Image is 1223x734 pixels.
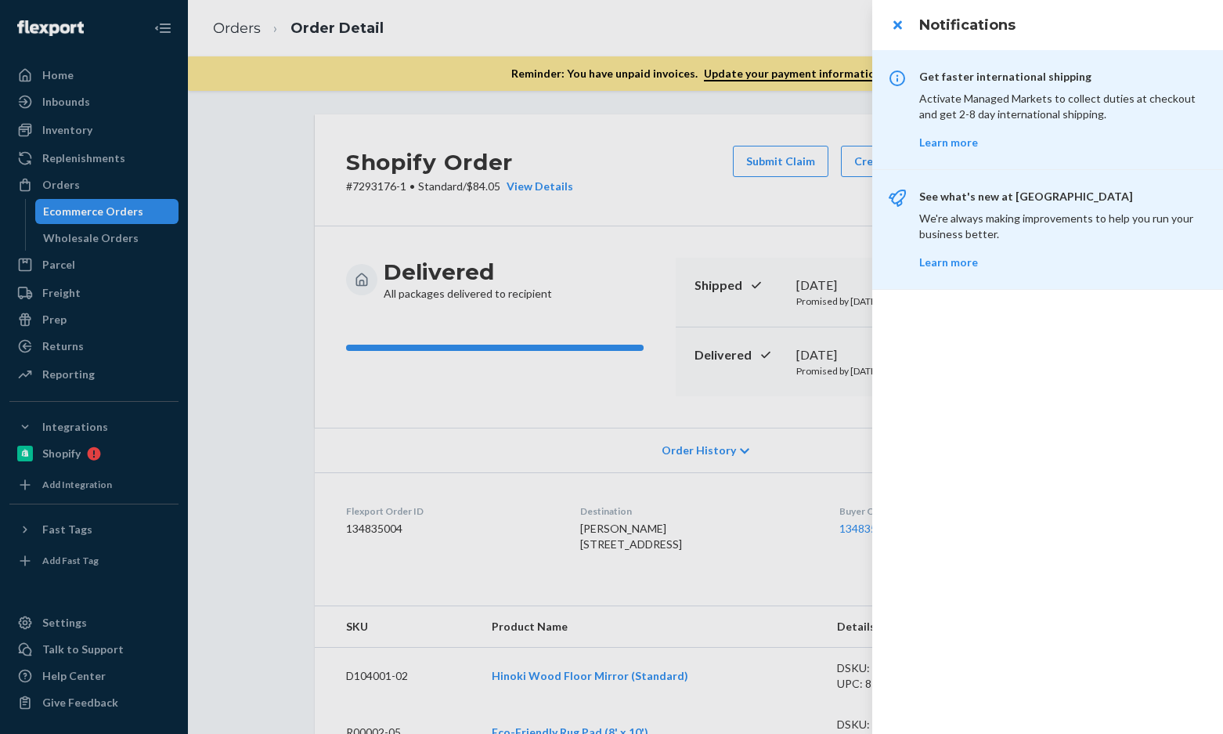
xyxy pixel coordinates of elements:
[919,15,1204,35] h3: Notifications
[919,189,1204,204] p: See what's new at [GEOGRAPHIC_DATA]
[882,9,913,41] button: close
[919,255,978,269] a: Learn more
[919,69,1204,85] p: Get faster international shipping
[919,136,978,149] a: Learn more
[919,211,1204,242] p: We're always making improvements to help you run your business better.
[919,91,1204,122] p: Activate Managed Markets to collect duties at checkout and get 2-8 day international shipping.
